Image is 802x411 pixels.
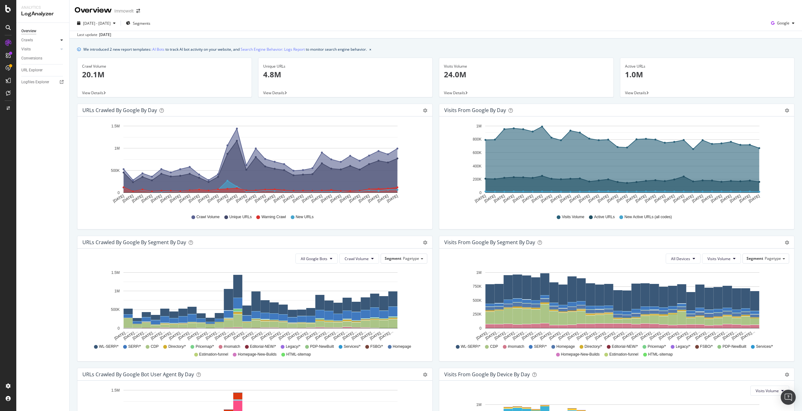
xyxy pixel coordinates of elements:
text: [DATE] [559,194,572,203]
span: Legacy/* [676,344,690,349]
text: [DATE] [235,194,247,203]
text: 1M [476,403,482,407]
text: [DATE] [348,194,361,203]
text: [DATE] [729,194,742,203]
svg: A chart. [444,269,787,341]
span: Segment [747,256,763,261]
span: Segment [385,256,401,261]
text: [DATE] [710,194,723,203]
text: [DATE] [226,194,238,203]
div: Crawls [21,37,33,44]
text: 500K [473,298,482,303]
text: [DATE] [159,194,172,203]
text: 500K [111,168,120,173]
text: [DATE] [244,194,257,203]
div: URLs Crawled by Google by day [82,107,157,113]
div: gear [423,240,427,245]
text: [DATE] [301,194,314,203]
div: Unique URLs [263,64,428,69]
text: 750K [473,284,482,289]
button: Crawl Volume [339,254,379,264]
span: Visits Volume [756,388,779,393]
span: Warning Crawl [261,214,286,220]
span: Services/* [756,344,773,349]
span: SERP/* [128,344,141,349]
svg: A chart. [82,121,425,208]
span: WL-SERP/* [461,344,481,349]
text: [DATE] [263,194,276,203]
button: Segments [123,18,153,28]
text: 1.5M [111,388,120,393]
span: View Details [625,90,646,95]
span: #nomatch [224,344,240,349]
span: All Devices [671,256,690,261]
button: All Google Bots [295,254,338,264]
text: [DATE] [330,194,342,203]
div: A chart. [444,121,787,208]
span: Editorial-NEW/* [612,344,638,349]
text: 800K [473,137,482,142]
svg: A chart. [82,269,425,341]
span: FSBO/* [370,344,383,349]
span: Pricemap/* [195,344,214,349]
text: 0 [117,326,120,331]
text: [DATE] [540,194,553,203]
div: Analytics [21,5,64,10]
span: Segments [133,21,150,26]
text: [DATE] [521,194,534,203]
text: 1M [476,270,482,275]
span: New URLs [296,214,314,220]
button: Google [768,18,797,28]
text: [DATE] [292,194,304,203]
a: AI Bots [152,46,164,53]
text: [DATE] [644,194,657,203]
text: [DATE] [691,194,704,203]
text: [DATE] [169,194,181,203]
text: 0 [479,326,482,331]
div: gear [785,240,789,245]
div: [DATE] [99,32,111,38]
span: SERP/* [534,344,547,349]
span: FSBO/* [700,344,713,349]
span: Visits Volume [707,256,731,261]
text: 200K [473,177,482,182]
text: [DATE] [512,194,524,203]
span: Estimation-funnel [609,352,638,357]
text: [DATE] [254,194,266,203]
text: [DATE] [748,194,760,203]
span: [DATE] - [DATE] [83,21,111,26]
div: Immowelt [114,8,134,14]
span: Unique URLs [229,214,252,220]
button: [DATE] - [DATE] [75,18,118,28]
span: View Details [82,90,103,95]
span: PDP-NewBuilt [722,344,746,349]
text: [DATE] [339,194,352,203]
text: [DATE] [635,194,647,203]
div: Visits [21,46,31,53]
text: [DATE] [682,194,694,203]
span: WL-SERP/* [99,344,119,349]
div: arrow-right-arrow-left [136,9,140,13]
text: [DATE] [493,194,506,203]
text: [DATE] [587,194,600,203]
div: gear [423,372,427,377]
text: [DATE] [273,194,285,203]
span: Active URLs [594,214,615,220]
text: [DATE] [216,194,229,203]
text: [DATE] [597,194,609,203]
div: gear [785,372,789,377]
text: [DATE] [197,194,210,203]
text: [DATE] [654,194,666,203]
span: Homepage-New-Builds [561,352,600,357]
text: [DATE] [663,194,675,203]
span: HTML-sitemap [286,352,311,357]
a: Logfiles Explorer [21,79,65,85]
span: Editorial-NEW/* [250,344,276,349]
a: Conversions [21,55,65,62]
div: LogAnalyzer [21,10,64,18]
span: View Details [263,90,284,95]
button: Visits Volume [702,254,741,264]
p: 24.0M [444,69,609,80]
